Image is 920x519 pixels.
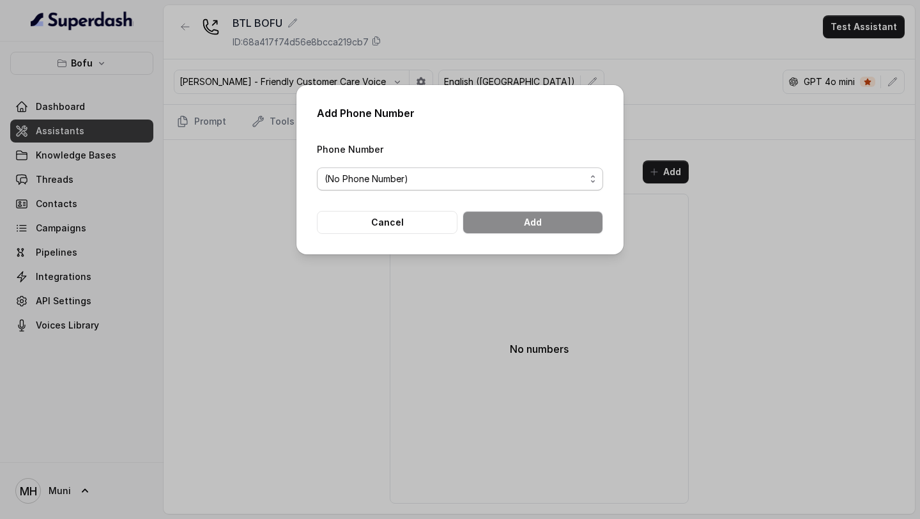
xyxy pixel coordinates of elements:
[463,211,603,234] button: Add
[325,171,585,187] span: (No Phone Number)
[317,167,603,190] button: (No Phone Number)
[317,144,383,155] label: Phone Number
[317,211,457,234] button: Cancel
[317,105,603,121] h2: Add Phone Number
